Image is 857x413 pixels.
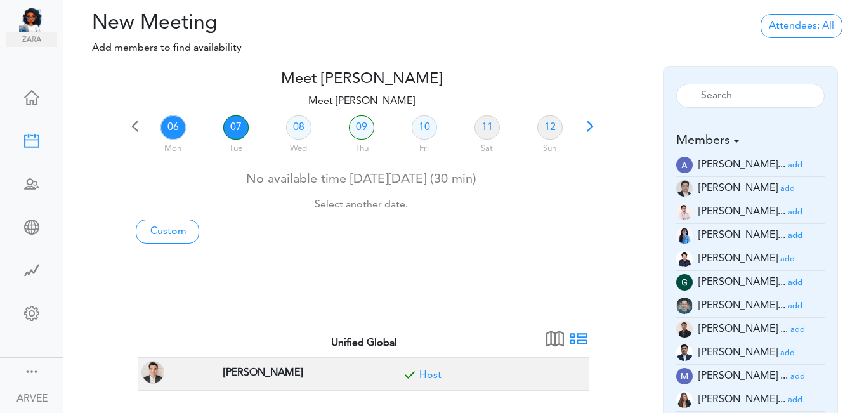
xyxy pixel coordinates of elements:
[698,324,788,334] span: [PERSON_NAME] ...
[788,301,802,311] a: add
[676,274,693,291] img: wEqpdqGJg0NqAAAAABJRU5ErkJggg==
[412,115,437,140] a: 10
[400,369,419,388] span: Included for meeting
[143,138,203,155] div: Mon
[676,204,693,220] img: Z
[780,349,795,357] small: add
[223,115,249,140] a: 07
[16,391,48,407] div: ARVEE
[788,230,802,240] a: add
[780,183,795,193] a: add
[223,368,303,378] strong: [PERSON_NAME]
[698,230,785,240] span: [PERSON_NAME]...
[126,70,596,89] h4: Meet [PERSON_NAME]
[790,372,805,381] small: add
[160,115,186,140] a: 06
[676,227,693,244] img: 2Q==
[676,391,693,408] img: t+ebP8ENxXARE3R9ZYAAAAASUVORK5CYII=
[19,6,57,32] img: Unified Global - Powered by TEAMCAL AI
[788,279,802,287] small: add
[73,11,318,36] h2: New Meeting
[698,207,785,217] span: [PERSON_NAME]...
[788,207,802,217] a: add
[206,138,266,155] div: Tue
[676,177,825,200] li: Tax Supervisor (a.millos@unified-accounting.com)
[676,388,825,412] li: Tax Accountant (mc.cabasan@unified-accounting.com)
[6,306,57,318] div: Change Settings
[24,364,39,377] div: Show menu and text
[676,298,693,314] img: 2Q==
[698,301,785,311] span: [PERSON_NAME]...
[676,84,825,108] input: Search
[676,157,693,173] img: E70kTnhEtDRAIGhEjAgBAJGBAiAQNCJGBAiAQMCJGAASESMCBEAgaESMCAEAkYECIBA0IkYECIBAwIkYABIRIwIEQCBoRIwIA...
[6,263,57,275] div: Time Saved
[676,365,825,388] li: Tax Advisor (mc.talley@unified-accounting.com)
[220,363,306,381] span: TAX PARTNER at Corona, CA, USA
[788,395,802,405] a: add
[788,161,802,169] small: add
[419,370,442,381] a: Included for meeting
[457,138,517,155] div: Sat
[788,160,802,170] a: add
[780,185,795,193] small: add
[698,395,785,405] span: [PERSON_NAME]...
[676,200,825,224] li: Tax Supervisor (am.latonio@unified-accounting.com)
[6,220,57,232] div: Share Meeting Link
[315,200,408,210] small: Select another date.
[349,115,374,140] a: 09
[676,341,825,365] li: Partner (justine.tala@unifiedglobalph.com)
[698,254,778,264] span: [PERSON_NAME]
[24,364,39,382] a: Change side menu
[676,247,825,271] li: Tax Admin (e.dayan@unified-accounting.com)
[6,299,57,330] a: Change Settings
[780,254,795,264] a: add
[520,138,580,155] div: Sun
[394,138,454,155] div: Fri
[73,41,318,56] p: Add members to find availability
[676,224,825,247] li: Tax Manager (c.madayag@unified-accounting.com)
[581,122,599,140] span: Next 7 days
[126,122,144,140] span: Previous 7 days
[790,371,805,381] a: add
[698,160,785,170] span: [PERSON_NAME]...
[698,348,778,358] span: [PERSON_NAME]
[6,176,57,189] div: Schedule Team Meeting
[474,115,500,140] a: 11
[537,115,563,140] a: 12
[790,324,805,334] a: add
[246,173,476,211] span: No available time [DATE][DATE] (30 min)
[6,133,57,146] div: New Meeting
[676,318,825,341] li: Tax Manager (jm.atienza@unified-accounting.com)
[761,14,842,38] a: Attendees: All
[676,180,693,197] img: 9k=
[788,277,802,287] a: add
[6,90,57,103] div: Home
[141,361,164,384] img: ARVEE FLORES(a.flores@unified-accounting.com, TAX PARTNER at Corona, CA, USA)
[331,338,397,348] strong: Unified Global
[788,396,802,404] small: add
[331,138,391,155] div: Thu
[788,208,802,216] small: add
[788,302,802,310] small: add
[790,325,805,334] small: add
[136,220,199,244] a: Custom
[780,255,795,263] small: add
[676,321,693,338] img: 9k=
[676,368,693,384] img: wOzMUeZp9uVEwAAAABJRU5ErkJggg==
[698,183,778,193] span: [PERSON_NAME]
[1,383,62,412] a: ARVEE
[6,32,57,47] img: zara.png
[268,138,329,155] div: Wed
[676,271,825,294] li: Tax Manager (g.magsino@unified-accounting.com)
[676,294,825,318] li: Tax Admin (i.herrera@unified-accounting.com)
[698,277,785,287] span: [PERSON_NAME]...
[676,251,693,267] img: Z
[676,133,825,148] h5: Members
[286,115,311,140] a: 08
[126,94,596,109] p: Meet [PERSON_NAME]
[698,371,788,381] span: [PERSON_NAME] ...
[788,232,802,240] small: add
[676,154,825,177] li: Tax Manager (a.banaga@unified-accounting.com)
[676,344,693,361] img: oYmRaigo6CGHQoVEE68UKaYmSv3mcdPtBqv6mR0IswoELyKVAGpf2awGYjY1lJF3I6BneypHs55I8hk2WCirnQq9SYxiZpiWh...
[780,348,795,358] a: add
